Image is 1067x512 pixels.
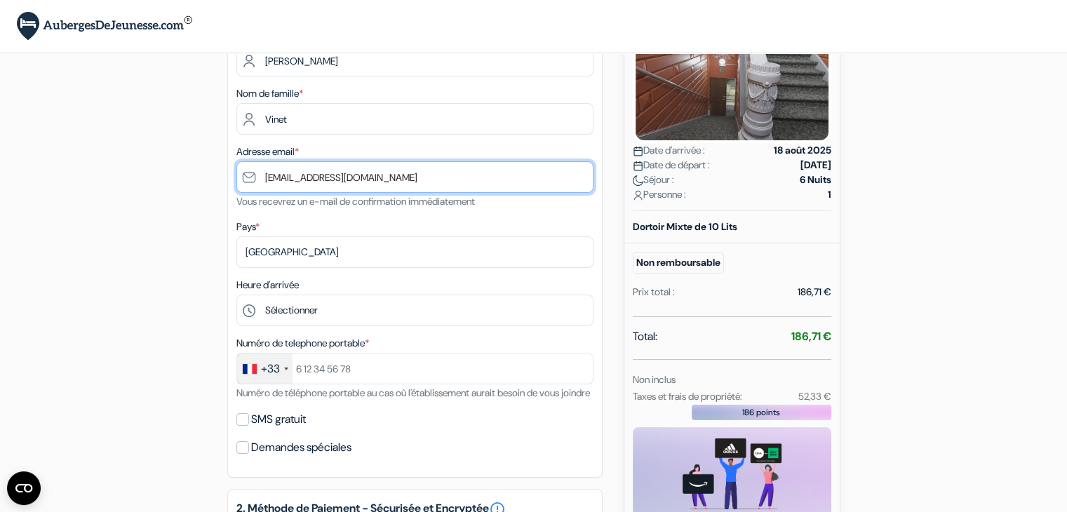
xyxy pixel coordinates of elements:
[633,252,724,274] small: Non remboursable
[800,158,831,173] strong: [DATE]
[800,173,831,187] strong: 6 Nuits
[633,328,657,345] span: Total:
[236,103,593,135] input: Entrer le nom de famille
[7,471,41,505] button: Ouvrir le widget CMP
[633,158,710,173] span: Date de départ :
[236,161,593,193] input: Entrer adresse e-mail
[791,329,831,344] strong: 186,71 €
[236,353,593,384] input: 6 12 34 56 78
[633,173,674,187] span: Séjour :
[236,45,593,76] input: Entrez votre prénom
[236,195,475,208] small: Vous recevrez un e-mail de confirmation immédiatement
[251,410,306,429] label: SMS gratuit
[633,146,643,156] img: calendar.svg
[236,144,299,159] label: Adresse email
[828,187,831,202] strong: 1
[633,175,643,186] img: moon.svg
[742,406,780,419] span: 186 points
[251,438,351,457] label: Demandes spéciales
[633,285,675,299] div: Prix total :
[798,285,831,299] div: 186,71 €
[633,190,643,201] img: user_icon.svg
[236,386,590,399] small: Numéro de téléphone portable au cas où l'établissement aurait besoin de vous joindre
[683,438,781,509] img: gift_card_hero_new.png
[236,278,299,292] label: Heure d'arrivée
[633,373,676,386] small: Non inclus
[633,220,737,233] b: Dortoir Mixte de 10 Lits
[633,187,686,202] span: Personne :
[633,143,705,158] span: Date d'arrivée :
[236,220,260,234] label: Pays
[236,86,303,101] label: Nom de famille
[798,390,831,403] small: 52,33 €
[774,143,831,158] strong: 18 août 2025
[17,12,192,41] img: AubergesDeJeunesse.com
[237,353,293,384] div: France: +33
[236,336,369,351] label: Numéro de telephone portable
[261,361,280,377] div: +33
[633,161,643,171] img: calendar.svg
[633,390,742,403] small: Taxes et frais de propriété:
